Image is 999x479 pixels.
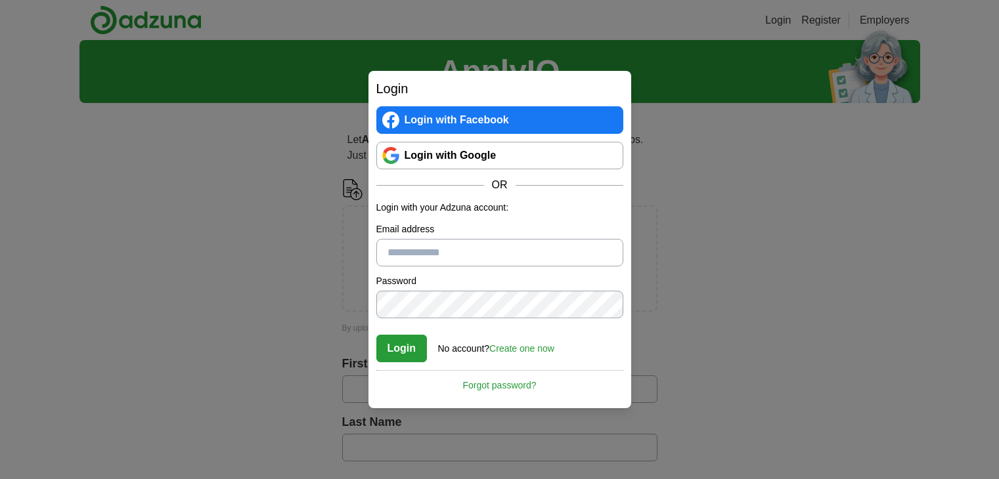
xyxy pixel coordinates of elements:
a: Login with Google [376,142,623,169]
a: Forgot password? [376,370,623,392]
h2: Login [376,79,623,98]
label: Password [376,274,623,288]
a: Create one now [489,343,554,354]
span: OR [484,177,516,193]
label: Email address [376,222,623,236]
button: Login [376,335,428,362]
p: Login with your Adzuna account: [376,201,623,215]
a: Login with Facebook [376,106,623,134]
div: No account? [438,334,554,356]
